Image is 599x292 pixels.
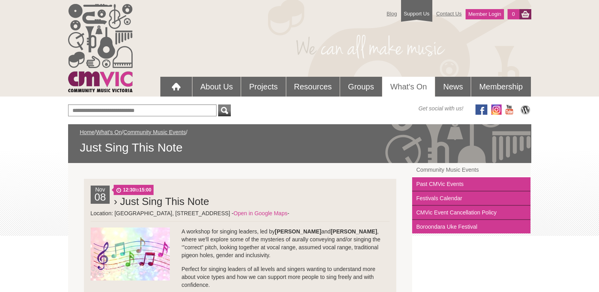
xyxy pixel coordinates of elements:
[383,7,401,21] a: Blog
[412,192,531,206] a: Festivals Calendar
[96,129,122,135] a: What's On
[91,186,110,204] div: Nov
[491,104,502,115] img: icon-instagram.png
[471,77,531,97] a: Membership
[91,265,390,289] p: Perfect for singing leaders of all levels and singers wanting to understand more about voice type...
[340,77,382,97] a: Groups
[68,4,133,92] img: cmvic_logo.png
[139,187,151,193] strong: 15:00
[80,140,519,155] span: Just Sing This Note
[192,77,241,97] a: About Us
[331,228,377,235] strong: [PERSON_NAME]
[114,185,154,195] span: to
[508,9,519,19] a: 0
[466,9,504,19] a: Member Login
[418,104,464,112] span: Get social with us!
[412,163,531,177] a: Community Music Events
[91,228,170,281] img: Rainbow-notes.jpg
[241,77,285,97] a: Projects
[114,193,390,209] h2: › Just Sing This Note
[412,177,531,192] a: Past CMVic Events
[93,193,108,204] h2: 08
[124,129,186,135] a: Community Music Events
[382,77,435,97] a: What's On
[412,220,531,233] a: Boroondara Uke Festival
[519,104,531,115] img: CMVic Blog
[91,228,390,259] p: A workshop for singing leaders, led by and , where we'll explore some of the mysteries of aurally...
[123,187,135,193] strong: 12:30
[432,7,466,21] a: Contact Us
[435,77,471,97] a: News
[234,210,287,216] a: Open in Google Maps
[80,129,95,135] a: Home
[286,77,340,97] a: Resources
[275,228,321,235] strong: [PERSON_NAME]
[80,128,519,155] div: / / /
[412,206,531,220] a: CMVic Event Cancellation Policy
